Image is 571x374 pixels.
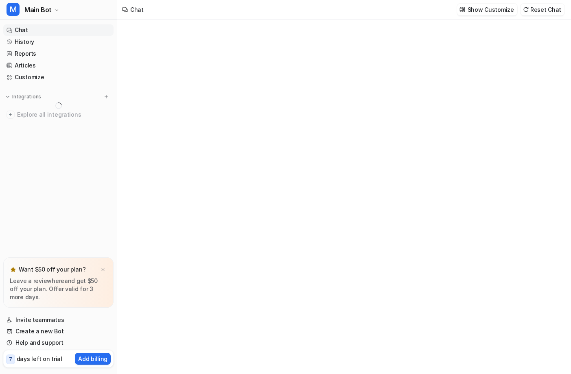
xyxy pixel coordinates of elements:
[3,337,114,348] a: Help and support
[3,36,114,48] a: History
[5,94,11,100] img: expand menu
[3,314,114,326] a: Invite teammates
[459,7,465,13] img: customize
[24,4,52,15] span: Main Bot
[9,356,12,363] p: 7
[3,24,114,36] a: Chat
[17,354,62,363] p: days left on trial
[101,267,105,272] img: x
[3,93,44,101] button: Integrations
[3,48,114,59] a: Reports
[75,353,111,365] button: Add billing
[19,265,86,274] p: Want $50 off your plan?
[12,93,41,100] p: Integrations
[78,354,107,363] p: Add billing
[7,111,15,119] img: explore all integrations
[7,3,20,16] span: M
[17,108,110,121] span: Explore all integrations
[52,277,64,284] a: here
[10,277,107,301] p: Leave a review and get $50 off your plan. Offer valid for 3 more days.
[103,94,109,100] img: menu_add.svg
[457,4,517,15] button: Show Customize
[3,60,114,71] a: Articles
[3,72,114,83] a: Customize
[521,4,564,15] button: Reset Chat
[523,7,529,13] img: reset
[10,266,16,273] img: star
[3,109,114,120] a: Explore all integrations
[468,5,514,14] p: Show Customize
[130,5,144,14] div: Chat
[3,326,114,337] a: Create a new Bot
